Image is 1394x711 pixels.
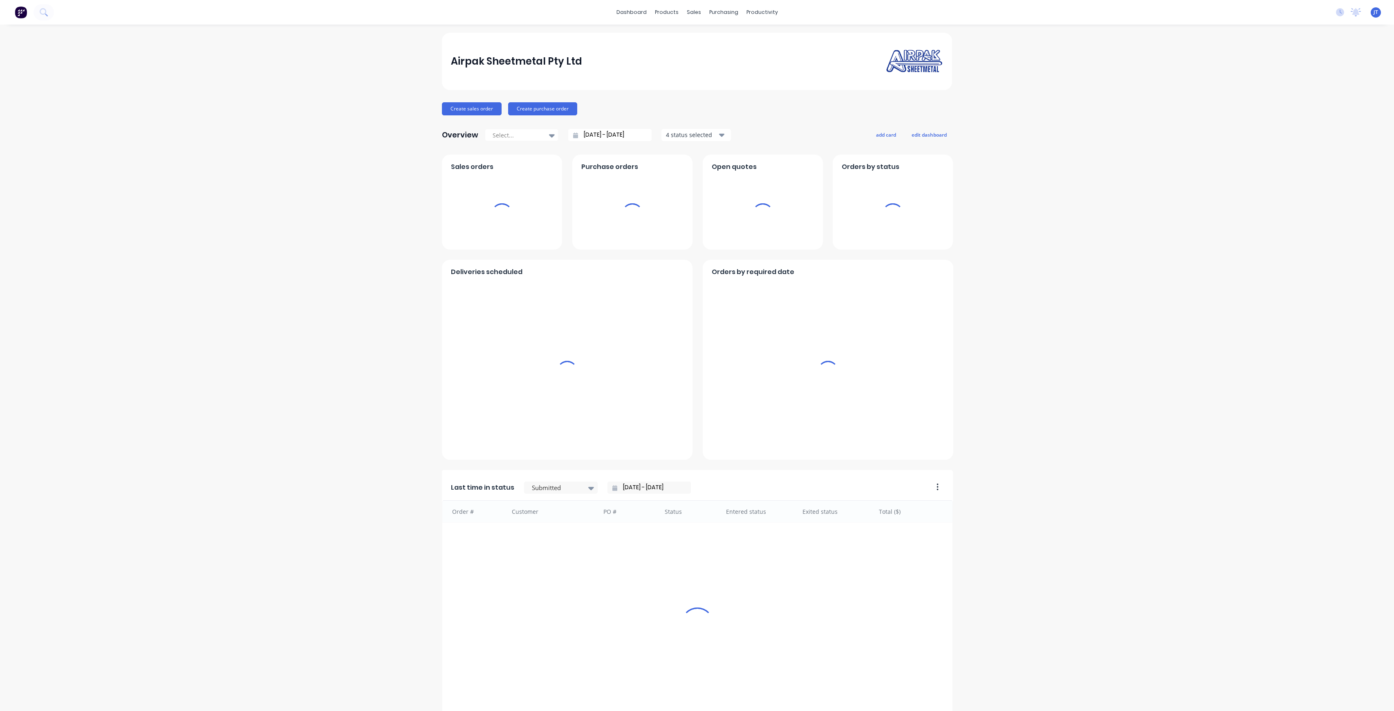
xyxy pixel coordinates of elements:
[661,129,731,141] button: 4 status selected
[451,53,582,70] div: Airpak Sheetmetal Pty Ltd
[451,162,493,172] span: Sales orders
[442,102,502,115] button: Create sales order
[842,162,899,172] span: Orders by status
[508,102,577,115] button: Create purchase order
[651,6,683,18] div: products
[581,162,638,172] span: Purchase orders
[666,130,717,139] div: 4 status selected
[451,267,522,277] span: Deliveries scheduled
[15,6,27,18] img: Factory
[712,267,794,277] span: Orders by required date
[1374,9,1378,16] span: JT
[886,48,943,74] img: Airpak Sheetmetal Pty Ltd
[612,6,651,18] a: dashboard
[906,129,952,140] button: edit dashboard
[871,129,901,140] button: add card
[451,483,514,493] span: Last time in status
[705,6,742,18] div: purchasing
[617,482,688,494] input: Filter by date
[712,162,757,172] span: Open quotes
[742,6,782,18] div: productivity
[442,127,478,143] div: Overview
[683,6,705,18] div: sales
